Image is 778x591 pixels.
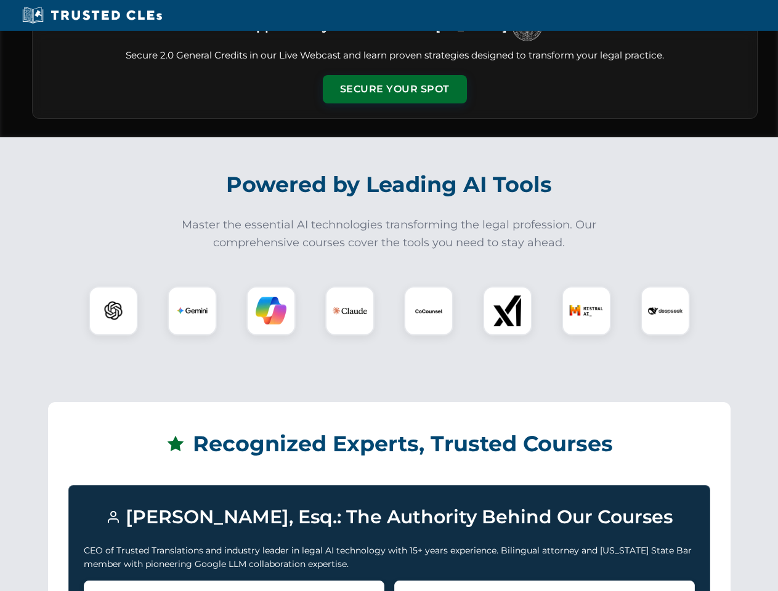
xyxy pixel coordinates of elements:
[562,286,611,336] div: Mistral AI
[246,286,296,336] div: Copilot
[333,294,367,328] img: Claude Logo
[325,286,375,336] div: Claude
[89,286,138,336] div: ChatGPT
[404,286,453,336] div: CoCounsel
[18,6,166,25] img: Trusted CLEs
[84,501,695,534] h3: [PERSON_NAME], Esq.: The Authority Behind Our Courses
[483,286,532,336] div: xAI
[256,295,286,326] img: Copilot Logo
[48,163,731,206] h2: Powered by Leading AI Tools
[323,75,467,103] button: Secure Your Spot
[174,216,605,252] p: Master the essential AI technologies transforming the legal profession. Our comprehensive courses...
[168,286,217,336] div: Gemini
[648,294,683,328] img: DeepSeek Logo
[47,49,742,63] p: Secure 2.0 General Credits in our Live Webcast and learn proven strategies designed to transform ...
[68,422,710,465] h2: Recognized Experts, Trusted Courses
[641,286,690,336] div: DeepSeek
[84,544,695,571] p: CEO of Trusted Translations and industry leader in legal AI technology with 15+ years experience....
[569,294,604,328] img: Mistral AI Logo
[177,295,208,326] img: Gemini Logo
[492,295,523,326] img: xAI Logo
[413,295,444,326] img: CoCounsel Logo
[95,293,131,329] img: ChatGPT Logo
